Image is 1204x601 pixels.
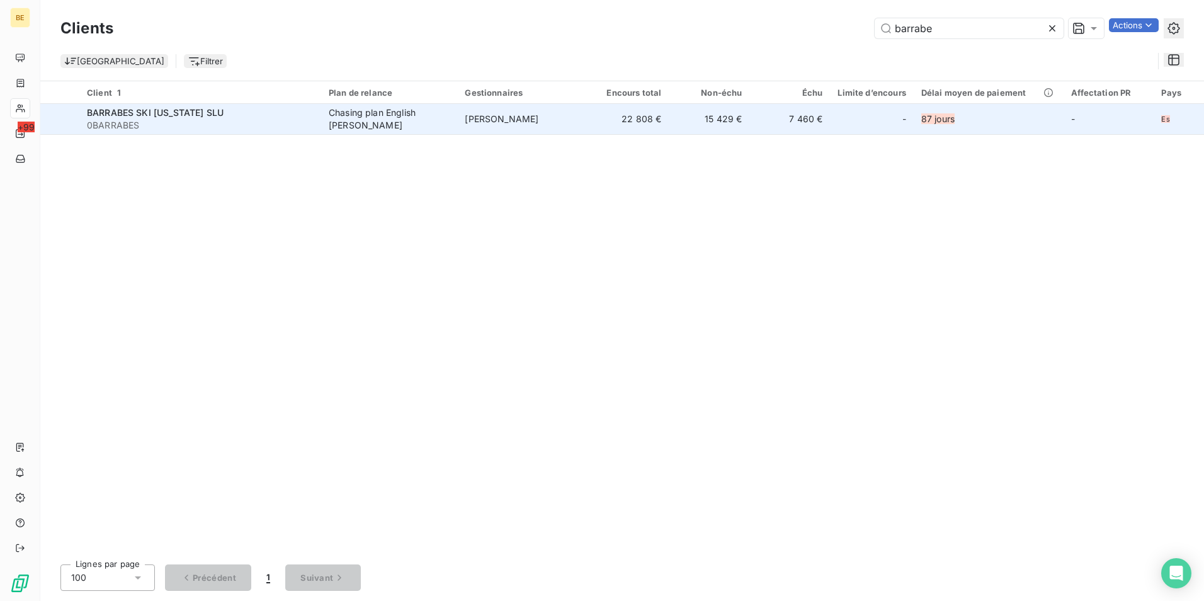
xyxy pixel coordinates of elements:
button: 1 [251,564,285,591]
span: - [902,113,906,125]
button: Précédent [165,564,251,591]
span: 1 [266,572,270,583]
div: Encours total [596,88,661,98]
span: 100 [71,571,86,584]
div: Chasing plan English [PERSON_NAME] [329,106,450,132]
div: Pays [1161,88,1196,98]
td: 15 429 € [669,104,749,134]
button: Actions [1109,18,1159,32]
span: +99 [18,122,35,132]
div: BE [10,8,30,28]
td: 22 808 € [588,104,669,134]
div: Non-échu [676,88,742,98]
div: Délai moyen de paiement [921,88,1056,98]
td: 7 460 € [749,104,830,134]
h3: Clients [60,17,113,40]
span: [PERSON_NAME] [465,113,538,124]
div: Plan de relance [329,88,450,98]
span: - [1071,113,1075,124]
div: Affectation PR [1071,88,1146,98]
span: Client [87,88,112,98]
div: Open Intercom Messenger [1161,558,1191,588]
img: Logo LeanPay [10,573,30,593]
button: [GEOGRAPHIC_DATA] [60,54,168,68]
div: Échu [757,88,822,98]
span: Es [1161,115,1169,123]
span: 87 jours [921,113,955,124]
span: 1 [117,88,121,98]
div: Gestionnaires [465,88,581,98]
span: BARRABES SKI [US_STATE] SLU [87,107,224,118]
div: Limite d’encours [838,88,906,98]
span: 0BARRABES [87,119,314,132]
button: Filtrer [184,54,227,68]
input: Rechercher [875,18,1064,38]
button: Suivant [285,564,361,591]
